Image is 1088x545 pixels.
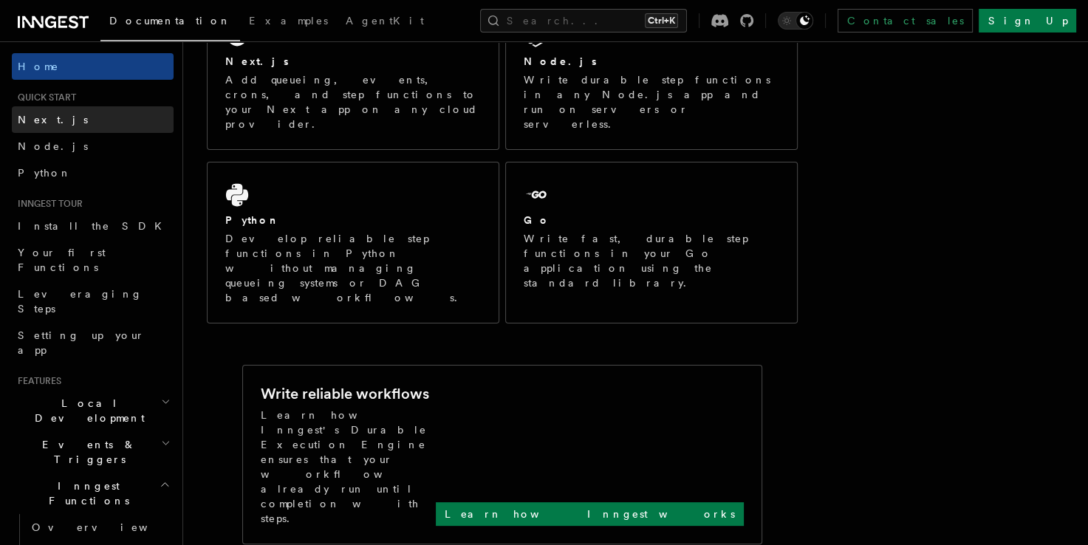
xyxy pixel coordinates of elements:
[261,408,436,526] p: Learn how Inngest's Durable Execution Engine ensures that your workflow already run until complet...
[12,160,174,186] a: Python
[32,521,184,533] span: Overview
[12,390,174,431] button: Local Development
[18,220,171,232] span: Install the SDK
[12,213,174,239] a: Install the SDK
[12,322,174,363] a: Setting up your app
[207,162,499,323] a: PythonDevelop reliable step functions in Python without managing queueing systems or DAG based wo...
[18,59,59,74] span: Home
[979,9,1076,32] a: Sign Up
[12,396,161,425] span: Local Development
[838,9,973,32] a: Contact sales
[524,231,779,290] p: Write fast, durable step functions in your Go application using the standard library.
[480,9,687,32] button: Search...Ctrl+K
[645,13,678,28] kbd: Ctrl+K
[12,239,174,281] a: Your first Functions
[12,437,161,467] span: Events & Triggers
[12,133,174,160] a: Node.js
[12,198,83,210] span: Inngest tour
[225,72,481,131] p: Add queueing, events, crons, and step functions to your Next app on any cloud provider.
[346,15,424,27] span: AgentKit
[505,3,798,150] a: Node.jsWrite durable step functions in any Node.js app and run on servers or serverless.
[225,54,289,69] h2: Next.js
[18,114,88,126] span: Next.js
[18,140,88,152] span: Node.js
[249,15,328,27] span: Examples
[26,514,174,541] a: Overview
[524,213,550,227] h2: Go
[12,375,61,387] span: Features
[524,72,779,131] p: Write durable step functions in any Node.js app and run on servers or serverless.
[12,479,160,508] span: Inngest Functions
[12,431,174,473] button: Events & Triggers
[778,12,813,30] button: Toggle dark mode
[18,288,143,315] span: Leveraging Steps
[436,502,744,526] a: Learn how Inngest works
[524,54,597,69] h2: Node.js
[337,4,433,40] a: AgentKit
[505,162,798,323] a: GoWrite fast, durable step functions in your Go application using the standard library.
[12,53,174,80] a: Home
[12,281,174,322] a: Leveraging Steps
[225,213,280,227] h2: Python
[240,4,337,40] a: Examples
[18,329,145,356] span: Setting up your app
[109,15,231,27] span: Documentation
[261,383,429,404] h2: Write reliable workflows
[12,473,174,514] button: Inngest Functions
[100,4,240,41] a: Documentation
[18,247,106,273] span: Your first Functions
[207,3,499,150] a: Next.jsAdd queueing, events, crons, and step functions to your Next app on any cloud provider.
[445,507,735,521] p: Learn how Inngest works
[225,231,481,305] p: Develop reliable step functions in Python without managing queueing systems or DAG based workflows.
[12,92,76,103] span: Quick start
[18,167,72,179] span: Python
[12,106,174,133] a: Next.js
